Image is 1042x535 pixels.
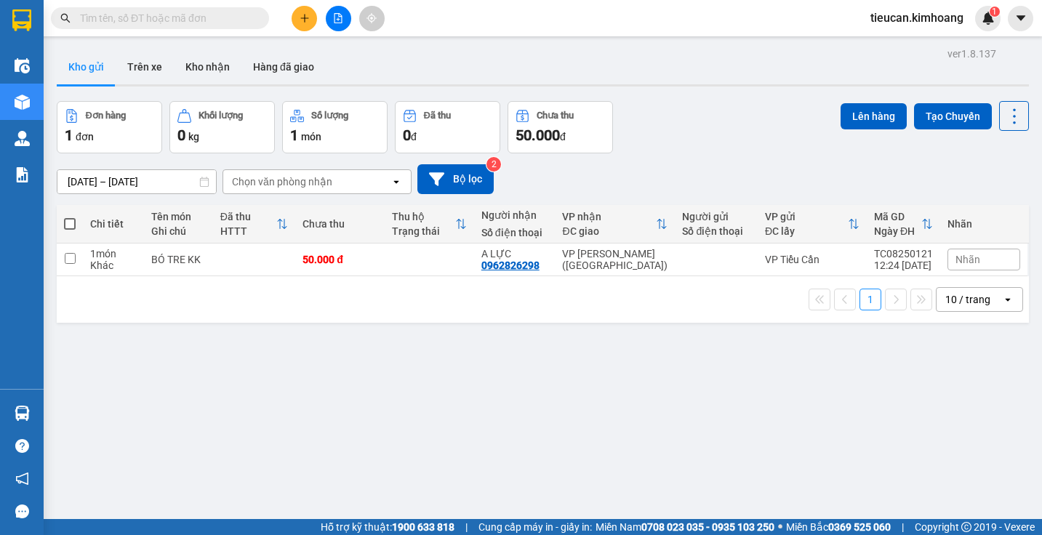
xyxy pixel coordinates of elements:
[537,110,574,121] div: Chưa thu
[220,225,277,237] div: HTTT
[778,524,782,530] span: ⚪️
[765,225,848,237] div: ĐC lấy
[411,131,417,142] span: đ
[992,7,997,17] span: 1
[555,205,675,244] th: Toggle SortBy
[65,126,73,144] span: 1
[76,131,94,142] span: đơn
[874,248,933,260] div: TC08250121
[90,260,137,271] div: Khác
[516,126,560,144] span: 50.000
[758,205,867,244] th: Toggle SortBy
[562,211,656,222] div: VP nhận
[395,101,500,153] button: Đã thu0đ
[57,101,162,153] button: Đơn hàng1đơn
[15,504,29,518] span: message
[302,254,377,265] div: 50.000 đ
[12,9,31,31] img: logo-vxr
[902,519,904,535] span: |
[57,170,216,193] input: Select a date range.
[151,254,206,265] div: BÓ TRE KK
[15,131,30,146] img: warehouse-icon
[15,167,30,182] img: solution-icon
[562,225,656,237] div: ĐC giao
[424,110,451,121] div: Đã thu
[86,110,126,121] div: Đơn hàng
[481,227,548,238] div: Số điện thoại
[188,131,199,142] span: kg
[859,289,881,310] button: 1
[282,101,388,153] button: Số lượng1món
[914,103,992,129] button: Tạo Chuyến
[641,521,774,533] strong: 0708 023 035 - 0935 103 250
[390,176,402,188] svg: open
[15,472,29,486] span: notification
[465,519,468,535] span: |
[290,126,298,144] span: 1
[366,13,377,23] span: aim
[174,49,241,84] button: Kho nhận
[955,254,980,265] span: Nhãn
[982,12,995,25] img: icon-new-feature
[486,157,501,172] sup: 2
[392,211,455,222] div: Thu hộ
[990,7,1000,17] sup: 1
[403,126,411,144] span: 0
[326,6,351,31] button: file-add
[169,101,275,153] button: Khối lượng0kg
[786,519,891,535] span: Miền Bắc
[213,205,296,244] th: Toggle SortBy
[90,218,137,230] div: Chi tiết
[57,49,116,84] button: Kho gửi
[15,94,30,110] img: warehouse-icon
[481,248,548,260] div: A LỰC
[874,225,921,237] div: Ngày ĐH
[682,225,750,237] div: Số điện thoại
[151,225,206,237] div: Ghi chú
[947,218,1020,230] div: Nhãn
[80,10,252,26] input: Tìm tên, số ĐT hoặc mã đơn
[481,260,540,271] div: 0962826298
[385,205,474,244] th: Toggle SortBy
[60,13,71,23] span: search
[302,218,377,230] div: Chưa thu
[392,521,454,533] strong: 1900 633 818
[859,9,975,27] span: tieucan.kimhoang
[151,211,206,222] div: Tên món
[1008,6,1033,31] button: caret-down
[301,131,321,142] span: món
[311,110,348,121] div: Số lượng
[321,519,454,535] span: Hỗ trợ kỹ thuật:
[841,103,907,129] button: Lên hàng
[300,13,310,23] span: plus
[220,211,277,222] div: Đã thu
[867,205,940,244] th: Toggle SortBy
[560,131,566,142] span: đ
[765,211,848,222] div: VP gửi
[874,260,933,271] div: 12:24 [DATE]
[478,519,592,535] span: Cung cấp máy in - giấy in:
[241,49,326,84] button: Hàng đã giao
[333,13,343,23] span: file-add
[682,211,750,222] div: Người gửi
[562,248,668,271] div: VP [PERSON_NAME] ([GEOGRAPHIC_DATA])
[596,519,774,535] span: Miền Nam
[15,406,30,421] img: warehouse-icon
[116,49,174,84] button: Trên xe
[481,209,548,221] div: Người nhận
[177,126,185,144] span: 0
[508,101,613,153] button: Chưa thu50.000đ
[199,110,243,121] div: Khối lượng
[359,6,385,31] button: aim
[15,439,29,453] span: question-circle
[392,225,455,237] div: Trạng thái
[947,46,996,62] div: ver 1.8.137
[765,254,859,265] div: VP Tiểu Cần
[90,248,137,260] div: 1 món
[961,522,971,532] span: copyright
[15,58,30,73] img: warehouse-icon
[945,292,990,307] div: 10 / trang
[232,174,332,189] div: Chọn văn phòng nhận
[292,6,317,31] button: plus
[874,211,921,222] div: Mã GD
